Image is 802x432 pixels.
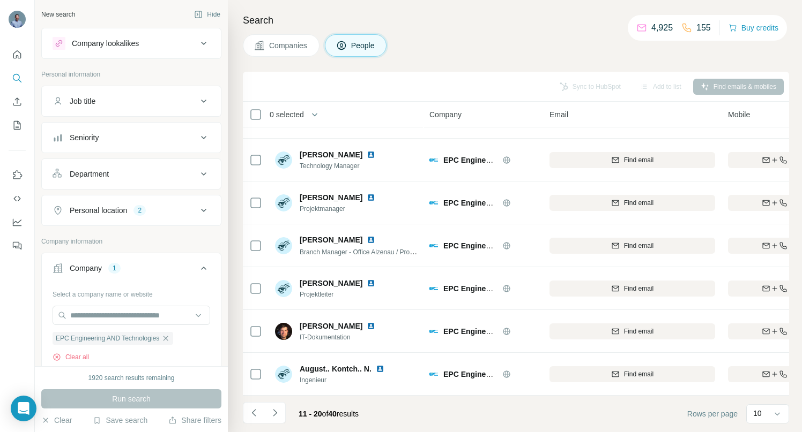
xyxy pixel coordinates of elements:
h4: Search [243,13,789,28]
span: Rows per page [687,408,738,419]
span: EPC Engineering AND Technologies [443,241,572,250]
div: Personal location [70,205,127,216]
div: Open Intercom Messenger [11,396,36,421]
button: Seniority [42,125,221,150]
img: LinkedIn logo [367,150,375,159]
div: Select a company name or website [53,285,210,299]
span: EPC Engineering AND Technologies [56,334,159,343]
span: People [351,40,376,51]
img: Avatar [275,280,292,297]
div: Department [70,169,109,179]
p: 4,925 [651,21,673,34]
span: Mobile [728,109,750,120]
span: Find email [624,198,654,208]
span: 0 selected [270,109,304,120]
button: Clear all [53,352,89,362]
span: EPC Engineering AND Technologies [443,370,572,378]
button: Buy credits [729,20,778,35]
span: [PERSON_NAME] [300,321,362,331]
span: Branch Manager - Office Alzenau / Project Manager [300,247,447,256]
p: 10 [753,408,762,419]
div: 1920 search results remaining [88,373,175,383]
button: Dashboard [9,213,26,232]
img: LinkedIn logo [376,365,384,373]
button: Department [42,161,221,187]
span: [PERSON_NAME] [300,278,362,289]
span: August.. Kontch.. N. [300,363,372,374]
span: [PERSON_NAME] [300,192,362,203]
button: My lists [9,116,26,135]
img: LinkedIn logo [367,236,375,244]
p: 155 [696,21,711,34]
span: EPC Engineering AND Technologies [443,327,572,336]
button: Enrich CSV [9,92,26,111]
button: Quick start [9,45,26,64]
img: Avatar [275,323,292,340]
span: [PERSON_NAME] [300,149,362,160]
img: Logo of EPC Engineering AND Technologies [429,284,438,293]
div: 2 [133,206,146,215]
div: Company [70,263,102,274]
span: 40 [328,410,337,418]
span: of [322,410,329,418]
span: Company [429,109,462,120]
img: Avatar [275,237,292,254]
button: Find email [549,281,715,297]
button: Feedback [9,236,26,255]
span: 11 - 20 [299,410,322,418]
div: Seniority [70,132,99,143]
p: Company information [41,237,221,246]
button: Company1 [42,255,221,285]
button: Find email [549,195,715,211]
span: Email [549,109,568,120]
img: Logo of EPC Engineering AND Technologies [429,199,438,207]
button: Find email [549,238,715,254]
span: Projektleiter [300,290,388,299]
span: EPC Engineering AND Technologies [443,199,572,207]
span: Find email [624,241,654,251]
div: New search [41,10,75,19]
img: Avatar [275,194,292,211]
button: Use Surfe API [9,189,26,208]
span: IT-Dokumentation [300,332,388,342]
span: Find email [624,284,654,293]
span: Technology Manager [300,161,388,171]
button: Search [9,69,26,88]
button: Hide [187,6,228,22]
span: EPC Engineering AND Technologies [443,156,572,164]
button: Find email [549,323,715,339]
span: results [299,410,359,418]
button: Clear [41,415,72,426]
div: 1 [108,263,121,273]
button: Save search [93,415,147,426]
span: EPC Engineering AND Technologies [443,284,572,293]
button: Personal location2 [42,198,221,223]
span: [PERSON_NAME] [300,234,362,245]
img: Avatar [275,366,292,383]
button: Company lookalikes [42,31,221,56]
img: Logo of EPC Engineering AND Technologies [429,370,438,378]
span: Projektmanager [300,204,388,214]
img: LinkedIn logo [367,279,375,287]
button: Find email [549,152,715,168]
img: Avatar [9,11,26,28]
button: Find email [549,366,715,382]
button: Share filters [168,415,221,426]
span: Find email [624,155,654,165]
button: Job title [42,88,221,114]
button: Navigate to next page [264,402,286,423]
span: Ingenieur [300,375,397,385]
button: Use Surfe on LinkedIn [9,165,26,185]
img: LinkedIn logo [367,322,375,330]
span: Find email [624,369,654,379]
p: Personal information [41,70,221,79]
button: Navigate to previous page [243,402,264,423]
div: Job title [70,96,95,107]
img: Logo of EPC Engineering AND Technologies [429,241,438,250]
img: Logo of EPC Engineering AND Technologies [429,327,438,336]
span: Find email [624,327,654,336]
div: Company lookalikes [72,38,139,49]
img: LinkedIn logo [367,193,375,202]
span: Companies [269,40,308,51]
img: Avatar [275,151,292,169]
